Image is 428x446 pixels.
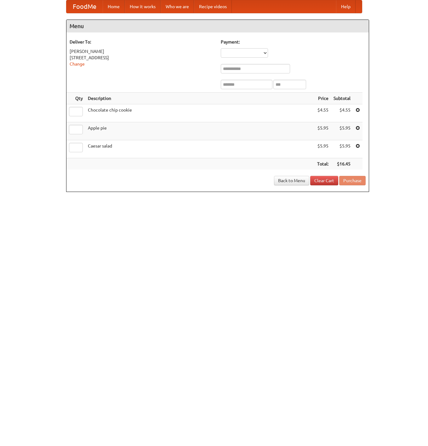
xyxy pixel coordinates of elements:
[125,0,161,13] a: How it works
[331,122,353,140] td: $5.95
[85,122,315,140] td: Apple pie
[339,176,366,185] button: Purchase
[85,93,315,104] th: Description
[221,39,366,45] h5: Payment:
[331,140,353,158] td: $5.95
[66,20,369,32] h4: Menu
[85,104,315,122] td: Chocolate chip cookie
[161,0,194,13] a: Who we are
[315,140,331,158] td: $5.95
[315,158,331,170] th: Total:
[274,176,309,185] a: Back to Menu
[315,104,331,122] td: $4.55
[70,48,214,55] div: [PERSON_NAME]
[315,93,331,104] th: Price
[70,39,214,45] h5: Deliver To:
[66,0,103,13] a: FoodMe
[66,93,85,104] th: Qty
[194,0,232,13] a: Recipe videos
[331,104,353,122] td: $4.55
[310,176,338,185] a: Clear Cart
[103,0,125,13] a: Home
[70,61,85,67] a: Change
[336,0,356,13] a: Help
[331,93,353,104] th: Subtotal
[315,122,331,140] td: $5.95
[70,55,214,61] div: [STREET_ADDRESS]
[85,140,315,158] td: Caesar salad
[331,158,353,170] th: $16.45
